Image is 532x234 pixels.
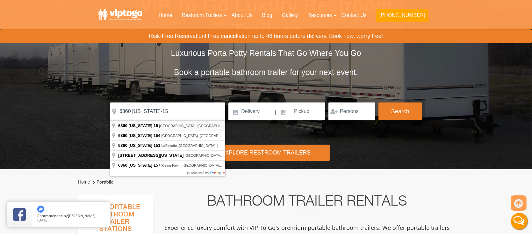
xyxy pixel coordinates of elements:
span: [GEOGRAPHIC_DATA], [GEOGRAPHIC_DATA], [GEOGRAPHIC_DATA] [159,124,272,128]
span: [STREET_ADDRESS][US_STATE] [118,153,183,158]
span: Book a portable bathroom trailer for your next event. [174,68,358,77]
span: 6360 [US_STATE] 151 [118,143,160,148]
span: Rising Fawn, [GEOGRAPHIC_DATA], [GEOGRAPHIC_DATA] [161,163,257,167]
span: by [37,214,105,218]
h2: Bathroom Trailer Rentals [162,195,453,210]
a: Home [154,8,177,22]
input: Persons [328,102,375,120]
span: [PERSON_NAME] [68,213,96,218]
span: [GEOGRAPHIC_DATA], [GEOGRAPHIC_DATA], [GEOGRAPHIC_DATA] [161,134,275,138]
button: [PHONE_NUMBER] [376,9,428,22]
span: 6360 [US_STATE] 157 [118,163,160,168]
span: 6360 [118,123,127,128]
div: Explore Restroom Trailers [202,145,330,161]
span: LaFayette, [GEOGRAPHIC_DATA], [GEOGRAPHIC_DATA] [161,144,254,147]
input: Pickup [277,102,325,120]
span: Luxurious Porta Potty Rentals That Go Where You Go [171,49,361,57]
span: 6360 [US_STATE] 154 [118,133,160,138]
a: Blog [257,8,277,22]
button: Live Chat [507,208,532,234]
a: Home [78,179,90,185]
span: | [275,102,276,123]
a: Resources [303,8,336,22]
span: Recommended [37,213,63,218]
a: Gallery [277,8,303,22]
a: About Us [227,8,257,22]
a: Contact Us [337,8,371,22]
li: Portfolio [91,178,113,186]
span: [US_STATE] 15 [129,123,158,128]
img: Review Rating [13,208,26,221]
input: Delivery [228,102,274,120]
input: Where do you need your restroom? [110,102,225,120]
span: [DATE] [37,218,48,223]
a: [PHONE_NUMBER] [371,8,433,26]
img: thumbs up icon [37,206,44,213]
button: Search [378,102,422,120]
span: [GEOGRAPHIC_DATA], [GEOGRAPHIC_DATA], [GEOGRAPHIC_DATA] [184,154,298,157]
a: Restroom Trailers [177,8,227,22]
